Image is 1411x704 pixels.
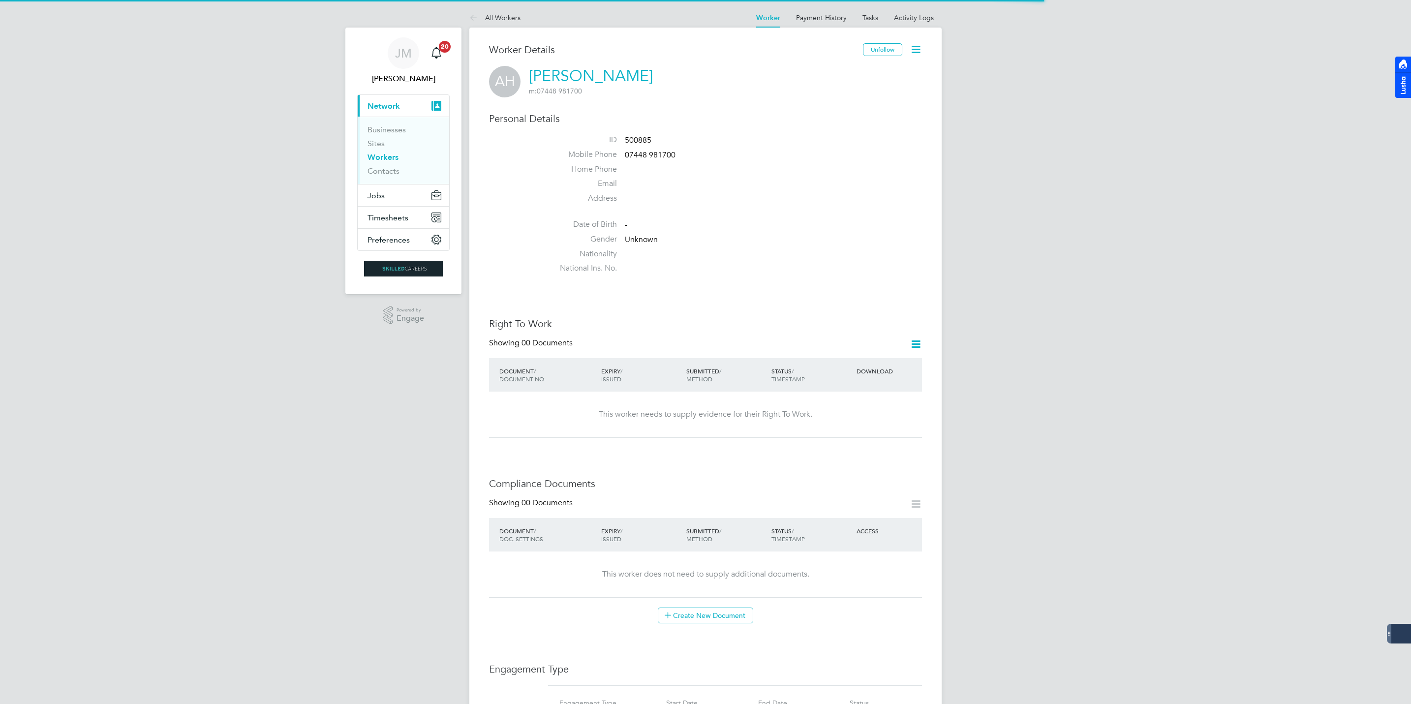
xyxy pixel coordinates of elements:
span: 07448 981700 [625,150,675,160]
div: SUBMITTED [684,362,769,388]
h3: Compliance Documents [489,477,922,490]
h3: Personal Details [489,112,922,125]
span: Jobs [368,191,385,200]
div: Network [358,117,449,184]
span: AH [489,66,521,97]
div: EXPIRY [599,362,684,388]
a: Worker [756,14,780,22]
span: / [792,367,794,375]
span: / [620,367,622,375]
div: This worker needs to supply evidence for their Right To Work. [499,409,912,420]
a: Workers [368,153,399,162]
label: Email [548,179,617,189]
span: METHOD [686,375,712,383]
nav: Main navigation [345,28,461,294]
h3: Right To Work [489,317,922,330]
span: 00 Documents [521,498,573,508]
div: SUBMITTED [684,522,769,548]
span: Preferences [368,235,410,245]
span: Jack McMurray [357,73,450,85]
a: JM[PERSON_NAME] [357,37,450,85]
label: Mobile Phone [548,150,617,160]
label: Date of Birth [548,219,617,230]
div: ACCESS [854,522,922,540]
a: Go to home page [357,261,450,276]
a: 20 [427,37,446,69]
img: skilledcareers-logo-retina.png [364,261,443,276]
span: ISSUED [601,375,621,383]
span: / [620,527,622,535]
span: 20 [439,41,451,53]
button: Create New Document [658,608,753,623]
div: EXPIRY [599,522,684,548]
a: Contacts [368,166,399,176]
label: Nationality [548,249,617,259]
span: m: [529,87,537,95]
a: Activity Logs [894,13,934,22]
a: All Workers [469,13,521,22]
span: 07448 981700 [529,87,582,95]
a: [PERSON_NAME] [529,66,653,86]
label: Home Phone [548,164,617,175]
label: Gender [548,234,617,245]
span: / [719,527,721,535]
label: ID [548,135,617,145]
div: Showing [489,338,575,348]
h3: Engagement Type [489,663,922,675]
a: Powered byEngage [383,306,425,325]
span: / [792,527,794,535]
a: Payment History [796,13,847,22]
h3: Worker Details [489,43,863,56]
span: METHOD [686,535,712,543]
button: Jobs [358,184,449,206]
span: 00 Documents [521,338,573,348]
span: Powered by [397,306,424,314]
span: DOC. SETTINGS [499,535,543,543]
button: Timesheets [358,207,449,228]
span: JM [395,47,412,60]
div: STATUS [769,522,854,548]
div: DOWNLOAD [854,362,922,380]
div: This worker does not need to supply additional documents. [499,569,912,580]
span: Engage [397,314,424,323]
span: 500885 [625,135,651,145]
span: / [534,527,536,535]
div: DOCUMENT [497,522,599,548]
div: Showing [489,498,575,508]
button: Preferences [358,229,449,250]
button: Unfollow [863,43,902,56]
span: ISSUED [601,535,621,543]
a: Sites [368,139,385,148]
span: TIMESTAMP [771,375,805,383]
a: Businesses [368,125,406,134]
button: Network [358,95,449,117]
span: DOCUMENT NO. [499,375,546,383]
span: Timesheets [368,213,408,222]
span: Unknown [625,235,658,245]
span: / [534,367,536,375]
div: STATUS [769,362,854,388]
div: DOCUMENT [497,362,599,388]
label: National Ins. No. [548,263,617,274]
span: Network [368,101,400,111]
span: TIMESTAMP [771,535,805,543]
span: / [719,367,721,375]
a: Tasks [862,13,878,22]
span: - [625,220,627,230]
label: Address [548,193,617,204]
